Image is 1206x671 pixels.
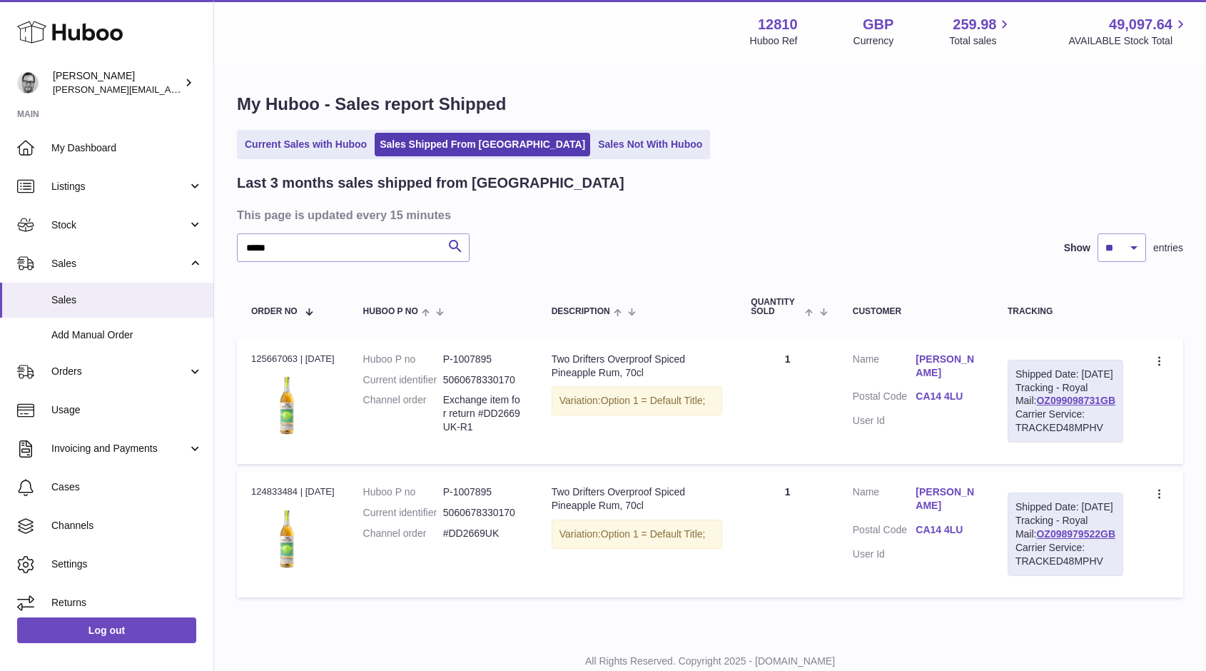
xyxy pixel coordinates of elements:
[949,34,1013,48] span: Total sales
[443,485,523,499] dd: P-1007895
[17,72,39,94] img: alex@digidistiller.com
[863,15,893,34] strong: GBP
[51,365,188,378] span: Orders
[443,393,523,434] dd: Exchange item for return #DD2669UK-R1
[237,173,624,193] h2: Last 3 months sales shipped from [GEOGRAPHIC_DATA]
[51,218,188,232] span: Stock
[593,133,707,156] a: Sales Not With Huboo
[1068,34,1189,48] span: AVAILABLE Stock Total
[1015,368,1115,381] div: Shipped Date: [DATE]
[363,353,443,366] dt: Huboo P no
[51,403,203,417] span: Usage
[953,15,996,34] span: 259.98
[251,485,335,498] div: 124833484 | [DATE]
[53,84,286,95] span: [PERSON_NAME][EMAIL_ADDRESS][DOMAIN_NAME]
[1008,493,1123,575] div: Tracking - Royal Mail:
[363,373,443,387] dt: Current identifier
[853,390,916,407] dt: Postal Code
[53,69,181,96] div: [PERSON_NAME]
[751,298,801,316] span: Quantity Sold
[240,133,372,156] a: Current Sales with Huboo
[1015,500,1115,514] div: Shipped Date: [DATE]
[363,527,443,540] dt: Channel order
[363,485,443,499] dt: Huboo P no
[51,180,188,193] span: Listings
[853,414,916,428] dt: User Id
[51,480,203,494] span: Cases
[1008,360,1123,443] div: Tracking - Royal Mail:
[51,293,203,307] span: Sales
[552,485,723,513] div: Two Drifters Overproof Spiced Pineapple Rum, 70cl
[251,307,298,316] span: Order No
[736,338,838,464] td: 1
[1036,528,1115,540] a: OZ098979522GB
[363,506,443,520] dt: Current identifier
[1015,408,1115,435] div: Carrier Service: TRACKED48MPHV
[1153,241,1183,255] span: entries
[1109,15,1172,34] span: 49,097.64
[552,386,723,415] div: Variation:
[1008,307,1123,316] div: Tracking
[853,353,916,383] dt: Name
[916,523,979,537] a: CA14 4LU
[758,15,798,34] strong: 12810
[251,503,323,575] img: Two_Drifters_Overproof_Spiced_Pineapple_Rum-1080x1080.jpg
[601,528,706,540] span: Option 1 = Default Title;
[853,485,916,516] dt: Name
[853,548,916,561] dt: User Id
[552,307,610,316] span: Description
[51,519,203,533] span: Channels
[51,328,203,342] span: Add Manual Order
[916,390,979,403] a: CA14 4LU
[601,395,706,406] span: Option 1 = Default Title;
[552,520,723,549] div: Variation:
[443,506,523,520] dd: 5060678330170
[853,523,916,540] dt: Postal Code
[51,442,188,455] span: Invoicing and Payments
[853,307,979,316] div: Customer
[949,15,1013,48] a: 259.98 Total sales
[443,527,523,540] dd: #DD2669UK
[51,141,203,155] span: My Dashboard
[1036,395,1115,406] a: OZ099098731GB
[237,93,1183,116] h1: My Huboo - Sales report Shipped
[750,34,798,48] div: Huboo Ref
[916,485,979,513] a: [PERSON_NAME]
[51,558,203,571] span: Settings
[363,393,443,434] dt: Channel order
[443,353,523,366] dd: P-1007895
[363,307,418,316] span: Huboo P no
[251,353,335,365] div: 125667063 | [DATE]
[1068,15,1189,48] a: 49,097.64 AVAILABLE Stock Total
[736,471,838,597] td: 1
[251,370,323,441] img: Two_Drifters_Overproof_Spiced_Pineapple_Rum-1080x1080.jpg
[443,373,523,387] dd: 5060678330170
[1064,241,1090,255] label: Show
[1015,541,1115,568] div: Carrier Service: TRACKED48MPHV
[226,655,1195,668] p: All Rights Reserved. Copyright 2025 - [DOMAIN_NAME]
[552,353,723,380] div: Two Drifters Overproof Spiced Pineapple Rum, 70cl
[17,617,196,643] a: Log out
[51,257,188,271] span: Sales
[237,207,1180,223] h3: This page is updated every 15 minutes
[51,596,203,610] span: Returns
[853,34,894,48] div: Currency
[916,353,979,380] a: [PERSON_NAME]
[375,133,590,156] a: Sales Shipped From [GEOGRAPHIC_DATA]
